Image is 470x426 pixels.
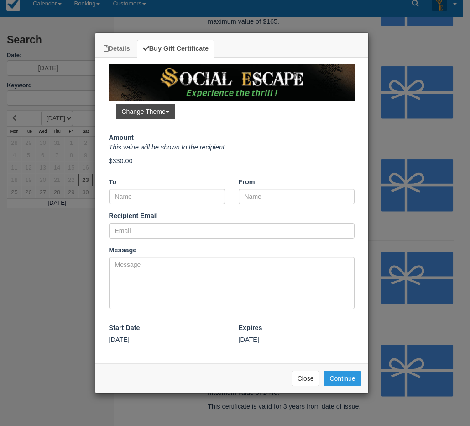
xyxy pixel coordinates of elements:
[116,104,175,119] button: Change Theme
[109,335,225,345] p: [DATE]
[239,336,259,343] span: [DATE]
[109,177,132,187] label: To
[109,211,158,221] label: Recipient Email
[324,371,361,386] button: Add to Booking
[239,189,355,204] input: Name
[109,64,355,101] img: L11-1
[137,40,214,58] a: Buy Gift Certificate
[109,223,355,239] input: Email
[292,371,320,386] button: Close
[109,323,140,333] label: Start Date
[109,245,137,255] label: Message
[109,144,225,151] em: This value will be shown to the recipient
[109,156,355,166] p: $330.00
[239,323,262,333] label: Expires
[98,40,136,58] a: Details
[109,134,134,141] strong: Amount
[239,177,261,187] label: From
[109,189,225,204] input: Name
